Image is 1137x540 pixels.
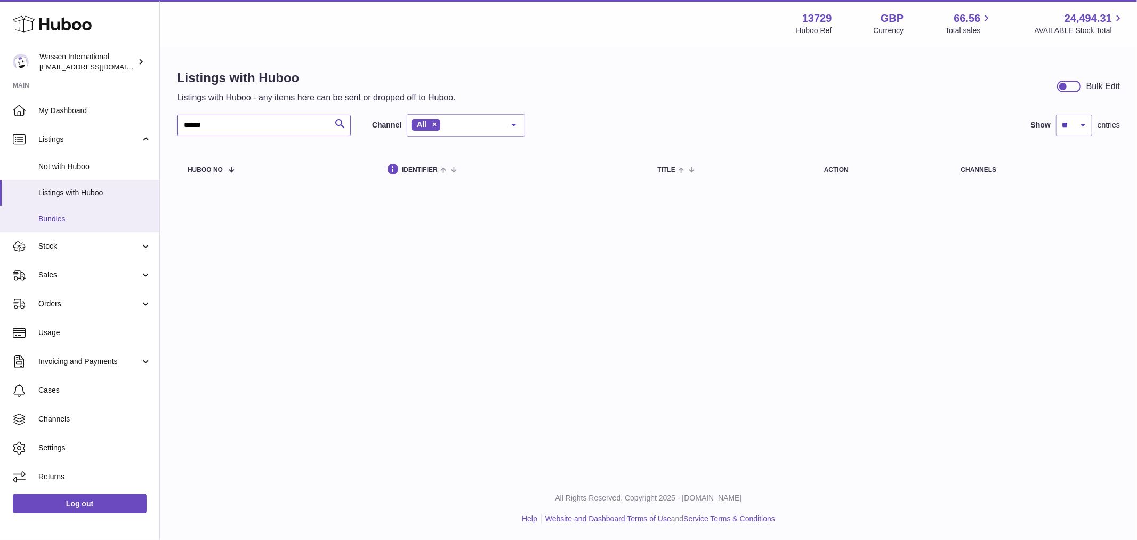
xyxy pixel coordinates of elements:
span: Listings with Huboo [38,188,151,198]
div: Currency [874,26,904,36]
span: Channels [38,414,151,424]
li: and [542,514,775,524]
div: Wassen International [39,52,135,72]
div: action [824,166,940,173]
a: Service Terms & Conditions [683,514,775,523]
div: channels [961,166,1109,173]
span: entries [1098,120,1120,130]
span: Not with Huboo [38,162,151,172]
span: Total sales [945,26,993,36]
a: 66.56 Total sales [945,11,993,36]
a: 24,494.31 AVAILABLE Stock Total [1034,11,1124,36]
span: title [658,166,675,173]
span: identifier [402,166,438,173]
span: 24,494.31 [1065,11,1112,26]
h1: Listings with Huboo [177,69,456,86]
span: Settings [38,443,151,453]
a: Website and Dashboard Terms of Use [545,514,671,523]
div: Bulk Edit [1086,81,1120,92]
span: Listings [38,134,140,145]
label: Channel [372,120,401,130]
span: My Dashboard [38,106,151,116]
span: All [417,120,426,129]
strong: GBP [881,11,904,26]
span: [EMAIL_ADDRESS][DOMAIN_NAME] [39,62,157,71]
span: Orders [38,299,140,309]
span: Huboo no [188,166,223,173]
div: Huboo Ref [796,26,832,36]
p: Listings with Huboo - any items here can be sent or dropped off to Huboo. [177,92,456,104]
span: Usage [38,328,151,338]
span: Sales [38,270,140,280]
img: internalAdmin-13729@internal.huboo.com [13,54,29,70]
span: 66.56 [954,11,980,26]
strong: 13729 [802,11,832,26]
label: Show [1031,120,1051,130]
a: Help [522,514,537,523]
span: Cases [38,385,151,395]
span: Stock [38,241,140,251]
span: Returns [38,472,151,482]
p: All Rights Reserved. Copyright 2025 - [DOMAIN_NAME] [168,493,1128,503]
span: Bundles [38,214,151,224]
span: Invoicing and Payments [38,356,140,367]
a: Log out [13,494,147,513]
span: AVAILABLE Stock Total [1034,26,1124,36]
